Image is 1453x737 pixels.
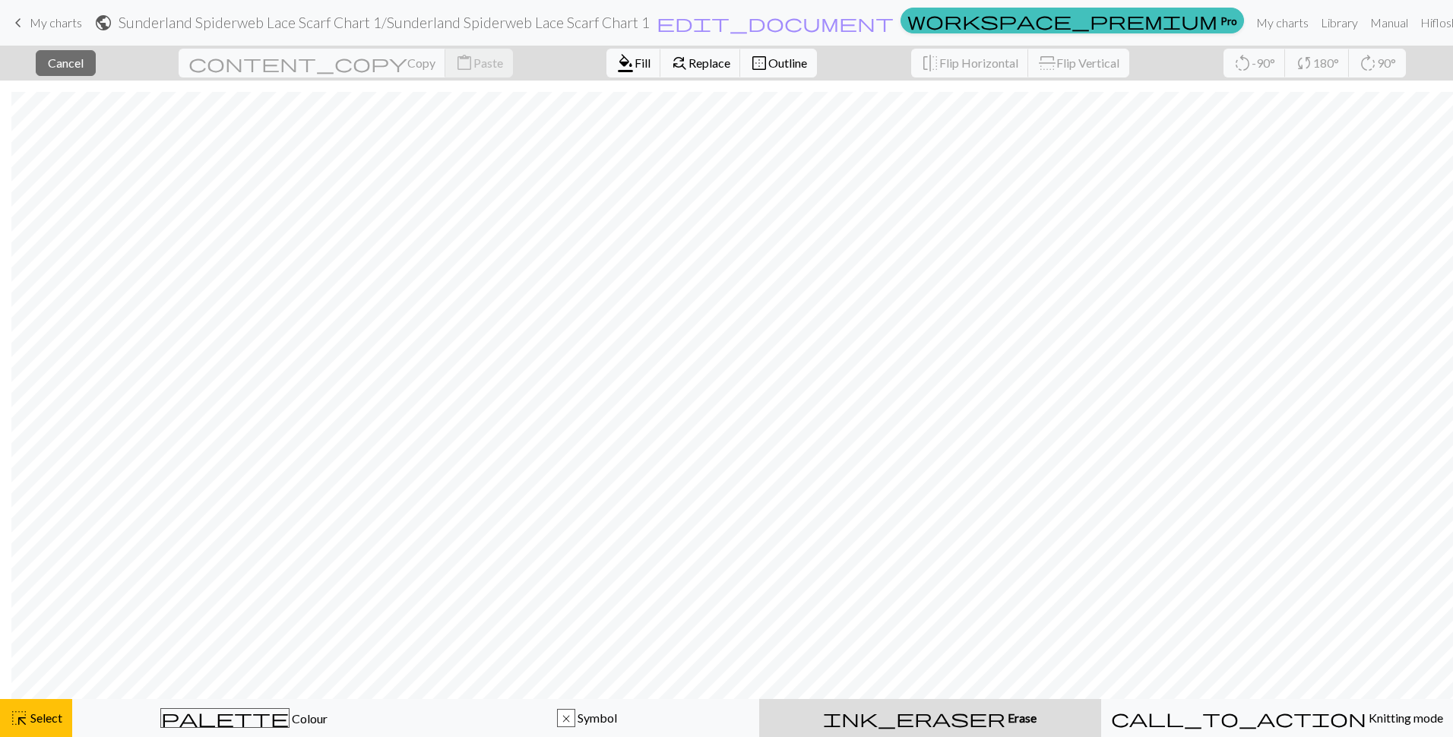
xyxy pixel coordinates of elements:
button: 90° [1349,49,1406,77]
button: Colour [72,699,416,737]
span: call_to_action [1111,707,1366,729]
button: Knitting mode [1101,699,1453,737]
span: Colour [290,711,328,726]
button: 180° [1285,49,1350,77]
span: sync [1295,52,1313,74]
span: Flip Vertical [1056,55,1119,70]
span: rotate_right [1359,52,1377,74]
button: Replace [660,49,741,77]
span: -90° [1252,55,1275,70]
span: workspace_premium [907,10,1217,31]
span: 90° [1377,55,1396,70]
span: Copy [407,55,435,70]
button: Flip Horizontal [911,49,1029,77]
h2: Sunderland Spiderweb Lace Scarf Chart 1 / Sunderland Spiderweb Lace Scarf Chart 1 [119,14,650,31]
span: Select [28,710,62,725]
span: highlight_alt [10,707,28,729]
span: My charts [30,15,82,30]
span: flip [1037,54,1058,72]
a: My charts [1250,8,1315,38]
span: Knitting mode [1366,710,1443,725]
span: 180° [1313,55,1339,70]
span: public [94,12,112,33]
span: find_replace [670,52,689,74]
span: Symbol [575,710,617,725]
a: Pro [901,8,1244,33]
span: Replace [689,55,730,70]
span: Flip Horizontal [939,55,1018,70]
span: keyboard_arrow_left [9,12,27,33]
span: edit_document [657,12,894,33]
span: format_color_fill [616,52,635,74]
a: My charts [9,10,82,36]
button: Flip Vertical [1028,49,1129,77]
a: Manual [1364,8,1414,38]
span: Cancel [48,55,84,70]
button: Cancel [36,50,96,76]
button: Fill [606,49,661,77]
button: Erase [759,699,1101,737]
span: Fill [635,55,651,70]
span: Outline [768,55,807,70]
span: Erase [1005,710,1037,725]
span: flip [921,52,939,74]
span: ink_eraser [823,707,1005,729]
span: content_copy [188,52,407,74]
button: -90° [1223,49,1286,77]
button: x Symbol [416,699,759,737]
span: border_outer [750,52,768,74]
div: x [558,710,575,728]
button: Copy [179,49,446,77]
button: Outline [740,49,817,77]
a: Library [1315,8,1364,38]
span: palette [161,707,289,729]
span: rotate_left [1233,52,1252,74]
